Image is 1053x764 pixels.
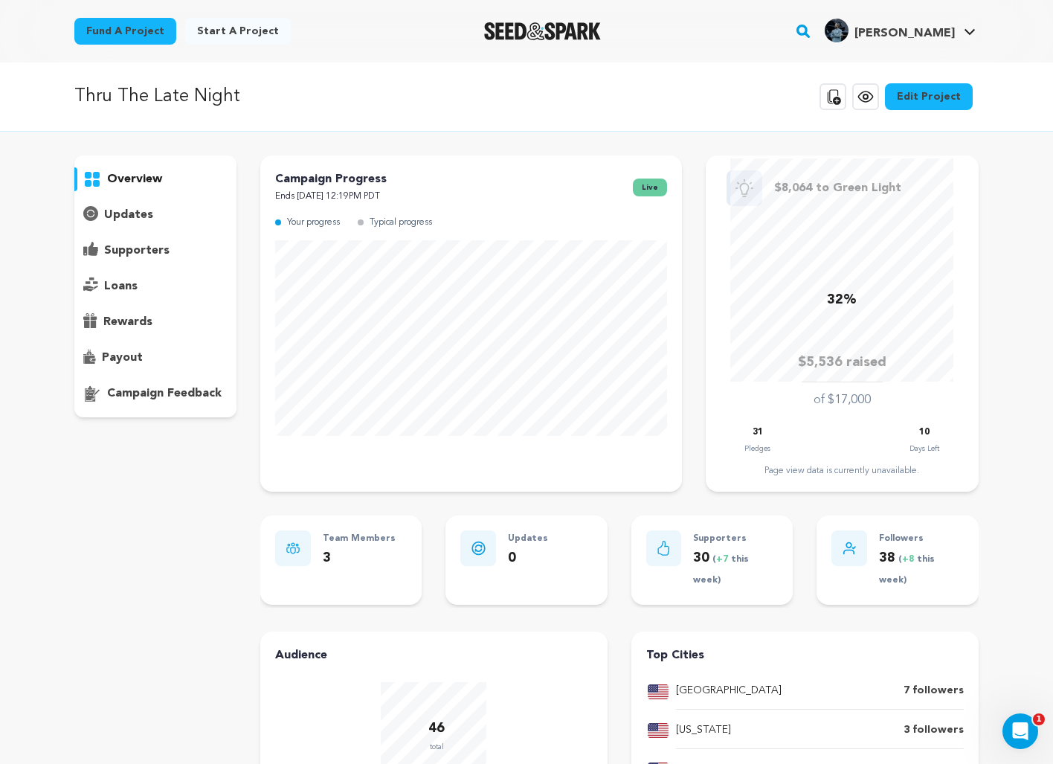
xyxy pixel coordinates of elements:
[104,206,153,224] p: updates
[854,28,955,39] span: [PERSON_NAME]
[716,555,731,564] span: +7
[904,722,964,739] p: 3 followers
[74,346,236,370] button: payout
[744,441,770,456] p: Pledges
[904,682,964,700] p: 7 followers
[909,441,939,456] p: Days Left
[646,646,964,664] h4: Top Cities
[104,277,138,295] p: loans
[107,170,162,188] p: overview
[885,83,973,110] a: Edit Project
[323,548,396,569] p: 3
[74,83,240,110] p: Thru The Late Night
[721,465,964,477] div: Page view data is currently unavailable.
[104,242,170,260] p: supporters
[753,424,763,441] p: 31
[693,530,778,548] p: Supporters
[1002,713,1038,749] iframe: Intercom live chat
[693,548,778,591] p: 30
[185,18,291,45] a: Start a project
[822,16,979,47] span: Joe C.'s Profile
[74,167,236,191] button: overview
[879,555,935,585] span: ( this week)
[287,214,340,231] p: Your progress
[484,22,601,40] a: Seed&Spark Homepage
[676,682,782,700] p: [GEOGRAPHIC_DATA]
[484,22,601,40] img: Seed&Spark Logo Dark Mode
[107,385,222,402] p: campaign feedback
[827,289,857,311] p: 32%
[74,310,236,334] button: rewards
[822,16,979,42] a: Joe C.'s Profile
[676,722,731,739] p: [US_STATE]
[275,188,387,205] p: Ends [DATE] 12:19PM PDT
[74,203,236,227] button: updates
[275,170,387,188] p: Campaign Progress
[508,530,548,548] p: Updates
[825,19,848,42] img: 420a375d139068d6.jpg
[428,718,445,739] p: 46
[825,19,955,42] div: Joe C.'s Profile
[370,214,432,231] p: Typical progress
[879,530,964,548] p: Followers
[74,382,236,405] button: campaign feedback
[693,555,749,585] span: ( this week)
[508,548,548,569] p: 0
[74,18,176,45] a: Fund a project
[74,275,236,298] button: loans
[919,424,930,441] p: 10
[633,179,667,196] span: live
[902,555,917,564] span: +8
[103,313,152,331] p: rewards
[428,739,445,754] p: total
[102,349,143,367] p: payout
[879,548,964,591] p: 38
[323,530,396,548] p: Team Members
[814,391,871,409] p: of $17,000
[74,239,236,263] button: supporters
[275,646,593,664] h4: Audience
[1033,713,1045,725] span: 1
